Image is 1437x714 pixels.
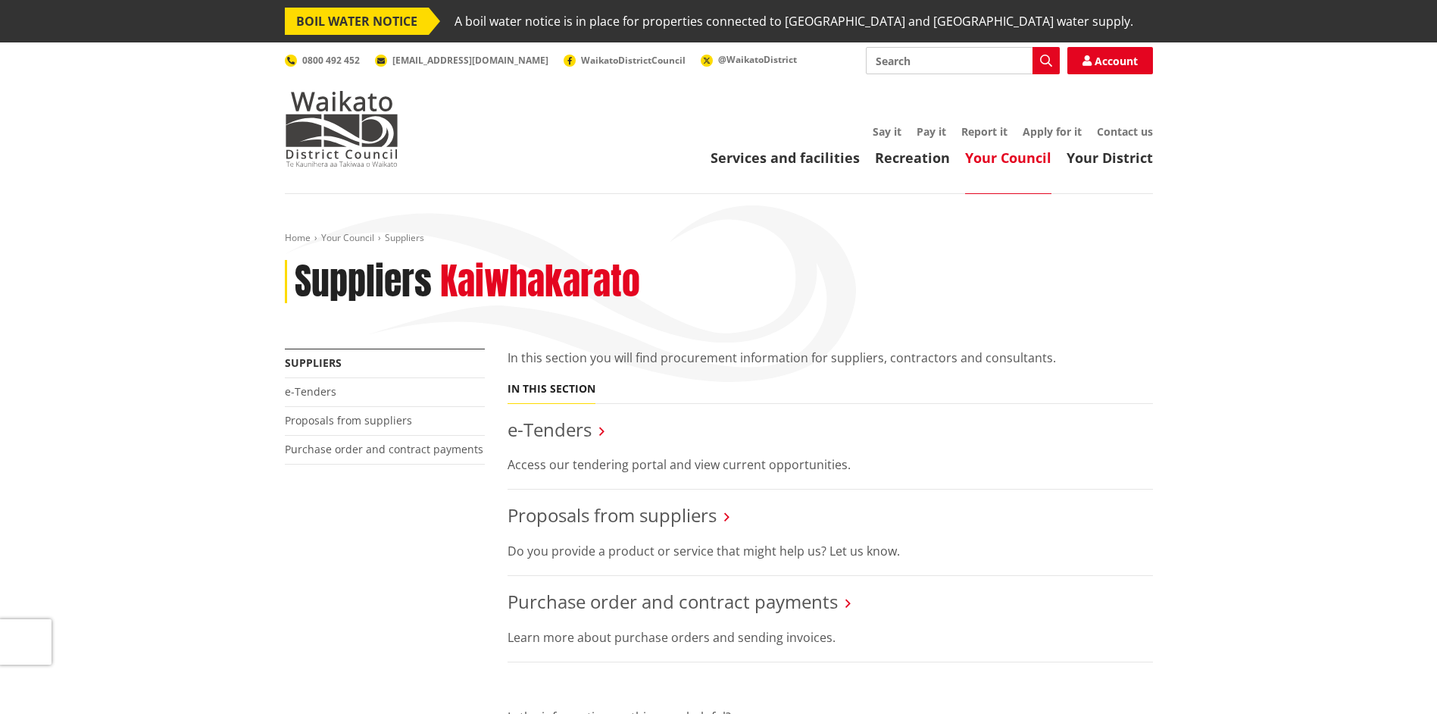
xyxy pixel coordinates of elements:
[711,149,860,167] a: Services and facilities
[508,628,1153,647] p: Learn more about purchase orders and sending invoices.
[508,503,717,528] a: Proposals from suppliers
[564,54,686,67] a: WaikatoDistrictCouncil
[508,542,1153,560] p: Do you provide a product or service that might help us? Let us know.
[508,417,592,442] a: e-Tenders
[875,149,950,167] a: Recreation
[1023,124,1082,139] a: Apply for it
[321,231,374,244] a: Your Council
[581,54,686,67] span: WaikatoDistrictCouncil
[285,413,412,427] a: Proposals from suppliers
[917,124,946,139] a: Pay it
[285,384,336,399] a: e-Tenders
[285,442,483,456] a: Purchase order and contract payments
[508,349,1153,367] p: In this section you will find procurement information for suppliers, contractors and consultants.
[508,383,595,396] h5: In this section
[285,232,1153,245] nav: breadcrumb
[701,53,797,66] a: @WaikatoDistrict
[285,355,342,370] a: Suppliers
[285,231,311,244] a: Home
[302,54,360,67] span: 0800 492 452
[440,260,640,304] h2: Kaiwhakarato
[961,124,1007,139] a: Report it
[385,231,424,244] span: Suppliers
[873,124,901,139] a: Say it
[1067,149,1153,167] a: Your District
[375,54,548,67] a: [EMAIL_ADDRESS][DOMAIN_NAME]
[285,54,360,67] a: 0800 492 452
[508,456,1153,474] p: Access our tendering portal and view current opportunities.
[455,8,1133,35] span: A boil water notice is in place for properties connected to [GEOGRAPHIC_DATA] and [GEOGRAPHIC_DAT...
[295,260,432,304] h1: Suppliers
[392,54,548,67] span: [EMAIL_ADDRESS][DOMAIN_NAME]
[718,53,797,66] span: @WaikatoDistrict
[285,91,398,167] img: Waikato District Council - Te Kaunihera aa Takiwaa o Waikato
[1097,124,1153,139] a: Contact us
[866,47,1060,74] input: Search input
[508,589,838,614] a: Purchase order and contract payments
[965,149,1051,167] a: Your Council
[285,8,429,35] span: BOIL WATER NOTICE
[1067,47,1153,74] a: Account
